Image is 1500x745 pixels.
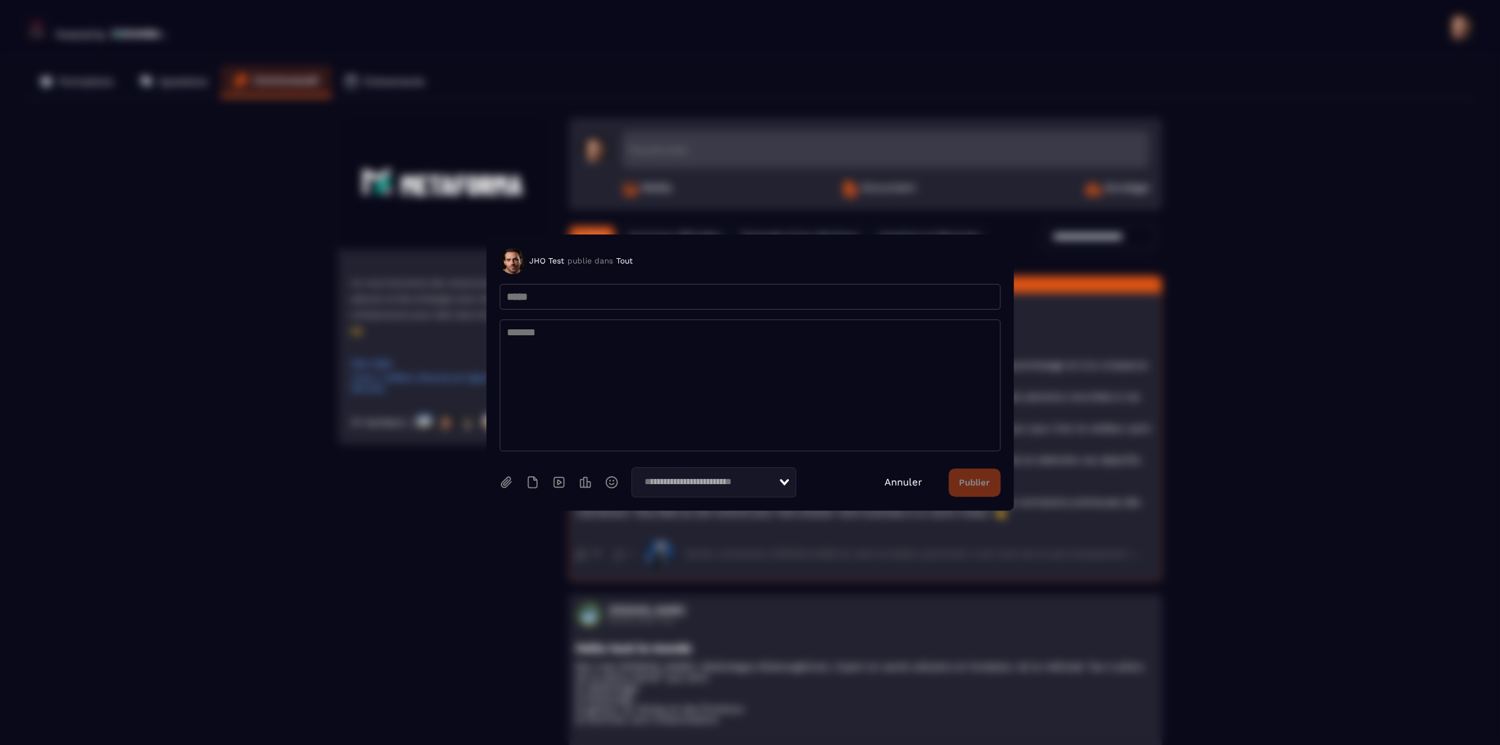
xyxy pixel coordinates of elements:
span: publie dans [567,256,613,265]
span: Tout [616,256,633,265]
div: Search for option [631,467,796,497]
span: JHO Test [529,256,564,265]
input: Search for option [640,475,778,489]
button: Publier [948,468,1000,497]
a: Annuler [884,476,922,488]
